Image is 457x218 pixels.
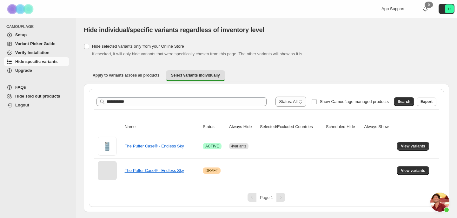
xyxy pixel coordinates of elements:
[422,6,428,12] a: 0
[6,24,72,29] span: CAMOUFLAGE
[445,4,454,13] span: Avatar with initials U
[92,51,303,56] span: If checked, it will only hide variants that were specifically chosen from this page. The other va...
[4,66,69,75] a: Upgrade
[320,99,389,104] span: Show Camouflage managed products
[171,73,220,78] span: Select variants individually
[381,6,404,11] span: App Support
[324,120,362,134] th: Scheduled Hide
[401,168,425,173] span: View variants
[421,99,433,104] span: Export
[260,195,273,200] span: Page 1
[4,57,69,66] a: Hide specific variants
[430,193,449,212] a: Open chat
[362,120,395,134] th: Always Show
[205,144,219,149] span: ACTIVE
[394,97,414,106] button: Search
[15,41,55,46] span: Variant Picker Guide
[258,120,324,134] th: Selected/Excluded Countries
[5,0,37,18] img: Camouflage
[15,85,26,90] span: FAQs
[4,39,69,48] a: Variant Picker Guide
[401,144,425,149] span: View variants
[15,59,58,64] span: Hide specific variants
[15,103,29,107] span: Logout
[397,166,429,175] button: View variants
[205,168,218,173] span: DRAFT
[15,50,50,55] span: Verify Installation
[425,2,433,8] div: 0
[166,70,225,81] button: Select variants individually
[84,26,264,33] span: Hide individual/specific variants regardless of inventory level
[125,144,184,148] a: The Puffer Case® - Endless Sky
[93,73,160,78] span: Apply to variants across all products
[4,92,69,101] a: Hide sold out products
[15,32,27,37] span: Setup
[92,44,184,49] span: Hide selected variants only from your Online Store
[231,144,247,148] span: 4 variants
[398,99,410,104] span: Search
[397,142,429,151] button: View variants
[448,7,451,11] text: U
[4,48,69,57] a: Verify Installation
[201,120,227,134] th: Status
[84,84,449,212] div: Select variants individually
[125,168,184,173] a: The Puffer Case® - Endless Sky
[227,120,258,134] th: Always Hide
[15,94,60,99] span: Hide sold out products
[88,70,165,80] button: Apply to variants across all products
[439,4,454,14] button: Avatar with initials U
[94,193,439,202] nav: Pagination
[4,83,69,92] a: FAQs
[123,120,201,134] th: Name
[4,101,69,110] a: Logout
[417,97,436,106] button: Export
[15,68,32,73] span: Upgrade
[4,31,69,39] a: Setup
